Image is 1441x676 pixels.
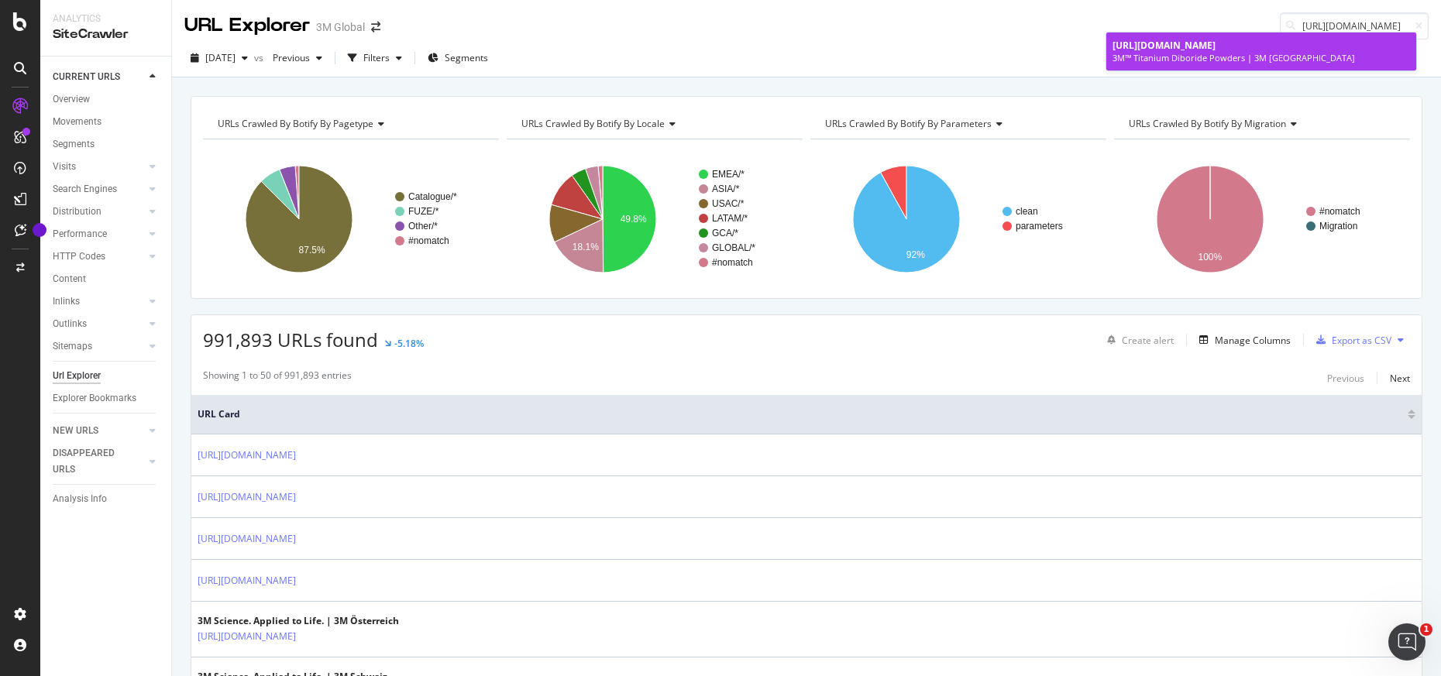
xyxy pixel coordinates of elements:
div: URL Explorer [184,12,310,39]
button: Export as CSV [1310,328,1391,352]
a: Overview [53,91,160,108]
input: Find a URL [1280,12,1429,39]
a: [URL][DOMAIN_NAME]3M™ Titanium Diboride Powders | 3M [GEOGRAPHIC_DATA] [1106,33,1416,70]
text: 92% [906,249,925,260]
iframe: Intercom live chat [1388,623,1426,661]
span: URLs Crawled By Botify By migration [1129,117,1286,130]
div: Filters [363,51,390,64]
div: Previous [1327,372,1364,385]
a: [URL][DOMAIN_NAME] [198,531,296,547]
button: Previous [1327,369,1364,387]
div: SiteCrawler [53,26,159,43]
a: [URL][DOMAIN_NAME] [198,573,296,588]
button: Segments [421,46,494,70]
div: Next [1390,372,1410,385]
div: Outlinks [53,316,87,332]
span: vs [254,51,267,64]
a: Performance [53,226,145,242]
div: Analytics [53,12,159,26]
text: GLOBAL/* [712,242,755,253]
a: Visits [53,159,145,175]
div: Analysis Info [53,491,107,507]
span: 991,893 URLs found [203,327,378,352]
text: 87.5% [299,245,325,256]
a: Url Explorer [53,368,160,384]
div: Distribution [53,204,101,220]
text: FUZE/* [408,206,439,217]
text: ASIA/* [712,184,740,194]
div: Tooltip anchor [33,223,46,237]
svg: A chart. [507,152,800,287]
text: Catalogue/* [408,191,457,202]
text: EMEA/* [712,169,745,180]
div: Visits [53,159,76,175]
span: URLs Crawled By Botify By parameters [825,117,992,130]
h4: URLs Crawled By Botify By pagetype [215,112,485,136]
text: 100% [1199,252,1223,263]
svg: A chart. [1114,152,1407,287]
a: Explorer Bookmarks [53,390,160,407]
a: DISAPPEARED URLS [53,445,145,478]
a: Outlinks [53,316,145,332]
text: 49.8% [621,214,647,225]
a: NEW URLS [53,423,145,439]
span: URLs Crawled By Botify By pagetype [218,117,373,130]
div: NEW URLS [53,423,98,439]
svg: A chart. [810,152,1103,287]
text: clean [1016,206,1038,217]
span: [URL][DOMAIN_NAME] [1113,39,1216,52]
a: Search Engines [53,181,145,197]
h4: URLs Crawled By Botify By parameters [822,112,1092,136]
div: CURRENT URLS [53,69,120,85]
button: Filters [342,46,408,70]
div: 3M Global [316,19,365,35]
div: Performance [53,226,107,242]
div: Content [53,271,86,287]
span: URLs Crawled By Botify By locale [521,117,665,130]
div: HTTP Codes [53,249,105,265]
button: [DATE] [184,46,254,70]
span: URL Card [198,407,1404,421]
div: Showing 1 to 50 of 991,893 entries [203,369,352,387]
a: Inlinks [53,293,145,310]
span: 1 [1420,623,1432,636]
div: Sitemaps [53,338,92,355]
a: Content [53,271,160,287]
text: #nomatch [408,235,449,246]
div: -5.18% [394,337,424,350]
div: Overview [53,91,90,108]
text: #nomatch [1319,206,1360,217]
button: Next [1390,369,1410,387]
div: Movements [53,114,101,130]
a: HTTP Codes [53,249,145,265]
text: Migration [1319,221,1357,232]
svg: A chart. [203,152,496,287]
div: Segments [53,136,95,153]
div: DISAPPEARED URLS [53,445,131,478]
div: 3M™ Titanium Diboride Powders | 3M [GEOGRAPHIC_DATA] [1113,52,1410,64]
a: [URL][DOMAIN_NAME] [198,489,296,505]
a: [URL][DOMAIN_NAME] [198,448,296,463]
text: GCA/* [712,228,738,238]
span: Segments [445,51,488,64]
div: Manage Columns [1215,334,1291,347]
a: CURRENT URLS [53,69,145,85]
a: [URL][DOMAIN_NAME] [198,629,296,644]
div: Explorer Bookmarks [53,390,136,407]
text: #nomatch [712,257,753,268]
div: Inlinks [53,293,80,310]
h4: URLs Crawled By Botify By migration [1126,112,1396,136]
span: 2025 Sep. 7th [205,51,236,64]
button: Previous [267,46,328,70]
a: Distribution [53,204,145,220]
a: Analysis Info [53,491,160,507]
text: parameters [1016,221,1063,232]
a: Movements [53,114,160,130]
text: Other/* [408,221,438,232]
div: 3M Science. Applied to Life. | 3M Österreich [198,614,399,628]
button: Create alert [1101,328,1174,352]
